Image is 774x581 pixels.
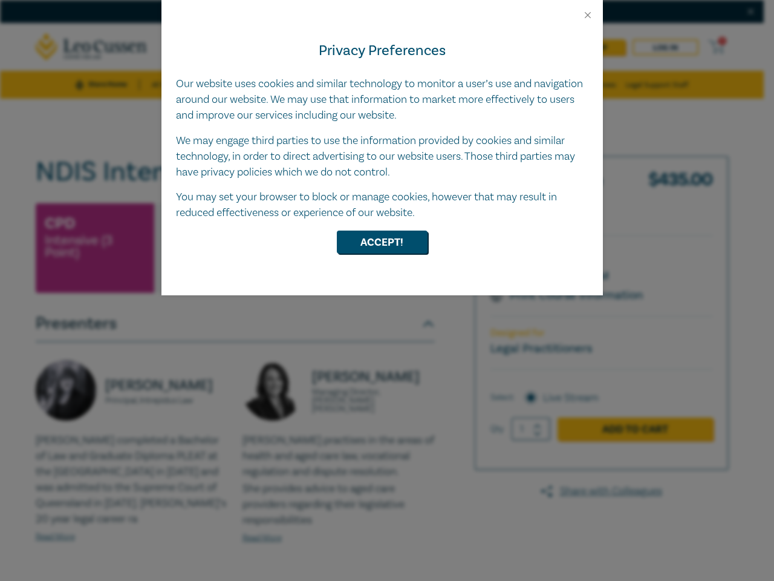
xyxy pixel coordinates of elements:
[176,40,588,62] h4: Privacy Preferences
[337,231,428,254] button: Accept!
[176,189,588,221] p: You may set your browser to block or manage cookies, however that may result in reduced effective...
[582,10,593,21] button: Close
[176,133,588,180] p: We may engage third parties to use the information provided by cookies and similar technology, in...
[176,76,588,123] p: Our website uses cookies and similar technology to monitor a user’s use and navigation around our...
